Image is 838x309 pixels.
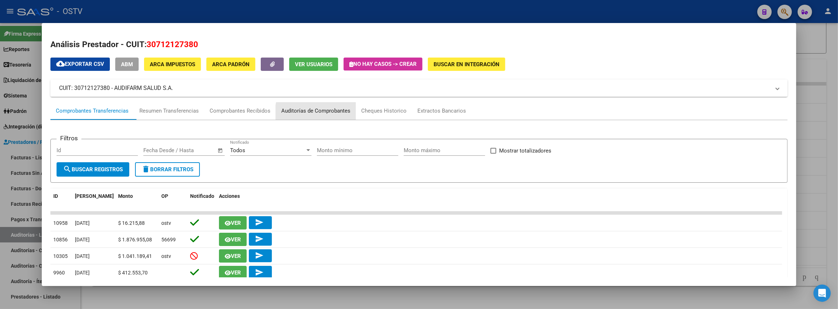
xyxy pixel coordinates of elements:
[187,188,216,212] datatable-header-cell: Notificado
[53,237,68,242] span: 10856
[75,193,114,199] span: [PERSON_NAME]
[173,147,208,154] input: End date
[121,61,133,68] span: ABM
[281,107,350,115] div: Auditorías de Comprobantes
[206,58,255,71] button: ARCA Padrón
[499,146,551,155] span: Mostrar totalizadores
[118,237,152,242] span: $ 1.876.955,08
[53,270,65,276] span: 9960
[56,61,104,67] span: Exportar CSV
[150,61,195,68] span: ARCA Impuestos
[118,270,148,276] span: $ 412.553,70
[212,61,250,68] span: ARCA Padrón
[75,270,90,276] span: [DATE]
[231,220,241,226] span: Ver
[289,58,338,71] button: Ver Usuarios
[115,58,139,71] button: ABM
[50,38,787,51] h2: Análisis Prestador - CUIT:
[161,193,168,199] span: OP
[219,266,247,279] button: Ver
[50,58,110,71] button: Exportar CSV
[161,220,171,226] span: ostv
[219,249,247,263] button: Ver
[814,285,831,302] div: Open Intercom Messenger
[295,61,332,68] span: Ver Usuarios
[63,166,123,173] span: Buscar Registros
[144,58,201,71] button: ARCA Impuestos
[216,188,782,212] datatable-header-cell: Acciones
[139,107,199,115] div: Resumen Transferencias
[143,147,167,154] input: Start date
[219,193,240,199] span: Acciones
[158,188,187,212] datatable-header-cell: OP
[361,107,407,115] div: Cheques Historico
[230,147,245,154] span: Todos
[53,253,68,259] span: 10305
[75,220,90,226] span: [DATE]
[219,233,247,246] button: Ver
[57,133,81,143] h3: Filtros
[56,107,129,115] div: Comprobantes Transferencias
[118,253,152,259] span: $ 1.041.189,41
[53,220,68,226] span: 10958
[142,166,193,173] span: Borrar Filtros
[115,188,158,212] datatable-header-cell: Monto
[349,61,417,67] span: No hay casos -> Crear
[344,58,422,71] button: No hay casos -> Crear
[434,61,499,68] span: Buscar en Integración
[142,165,150,173] mat-icon: delete
[255,235,264,243] mat-icon: send
[417,107,466,115] div: Extractos Bancarios
[210,107,270,115] div: Comprobantes Recibidos
[147,40,198,49] span: 30712127380
[50,79,787,97] mat-expansion-panel-header: CUIT: 30712127380 - AUDIFARM SALUD S.A.
[231,270,241,276] span: Ver
[216,146,224,155] button: Open calendar
[428,58,505,71] button: Buscar en Integración
[161,237,176,242] span: 56699
[118,193,133,199] span: Monto
[53,193,58,199] span: ID
[63,165,72,173] mat-icon: search
[56,59,65,68] mat-icon: cloud_download
[59,84,770,92] mat-panel-title: CUIT: 30712127380 - AUDIFARM SALUD S.A.
[75,237,90,242] span: [DATE]
[190,193,214,199] span: Notificado
[219,216,247,230] button: Ver
[255,251,264,260] mat-icon: send
[255,268,264,277] mat-icon: send
[231,236,241,243] span: Ver
[135,162,200,177] button: Borrar Filtros
[118,220,145,226] span: $ 16.215,88
[75,253,90,259] span: [DATE]
[255,218,264,227] mat-icon: send
[72,188,115,212] datatable-header-cell: Fecha T.
[57,162,129,177] button: Buscar Registros
[231,253,241,259] span: Ver
[50,188,72,212] datatable-header-cell: ID
[161,253,171,259] span: ostv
